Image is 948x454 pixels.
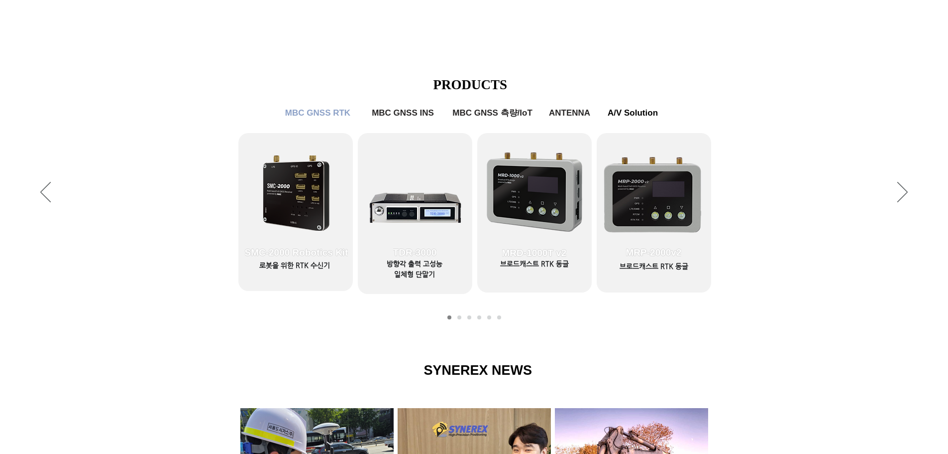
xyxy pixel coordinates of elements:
span: MBC GNSS 측량/IoT [452,107,532,119]
span: MBC GNSS INS [372,108,434,118]
span: MRD-1000T v2 [502,248,567,259]
span: MBC GNSS RTK [285,108,350,118]
a: MRD-1000T v2 [477,134,592,288]
a: MBC GNSS INS [467,315,471,319]
span: MRP-2000v2 [626,247,682,258]
span: SYNEREX NEWS [424,363,532,378]
a: ANTENNA [545,103,595,123]
span: A/V Solution [608,108,658,118]
a: MBC GNSS RTK [278,103,358,123]
span: ANTENNA [549,108,590,118]
a: ANTENNA [487,315,491,319]
nav: 슬라이드 [444,315,504,319]
button: 이전 [40,182,51,204]
a: MBC GNSS 측량/IoT [477,315,481,319]
span: SMC-2000 Robotics Kit [245,247,348,258]
iframe: Wix Chat [764,140,948,454]
a: MBC GNSS INS [366,103,440,123]
a: A/V Solution [601,103,665,123]
a: SMC-2000 Robotics Kit [239,133,354,288]
span: TDR-3000 [393,247,437,258]
a: A/V Solution [497,315,501,319]
a: MBC GNSS 측량/IoT [445,103,540,123]
a: TDR-3000 [358,133,472,288]
span: PRODUCTS [433,77,508,92]
a: MBC GNSS RTK1 [447,315,451,319]
a: MRP-2000v2 [597,133,711,288]
a: MBC GNSS RTK2 [457,315,461,319]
